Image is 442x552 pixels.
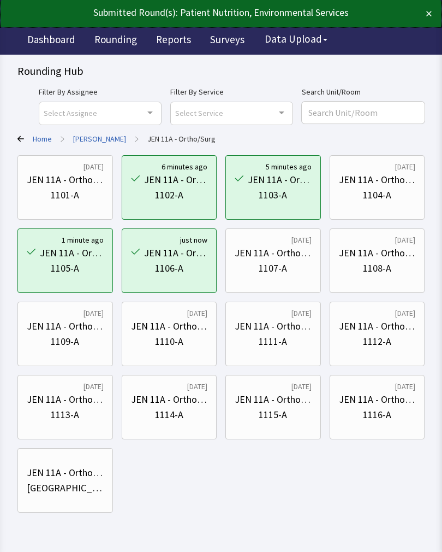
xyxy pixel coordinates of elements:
div: JEN 11A - Ortho/Surg [40,245,104,261]
div: 1101-A [51,187,79,203]
div: [DATE] [291,381,312,392]
div: [DATE] [395,308,415,319]
div: 6 minutes ago [162,161,207,172]
div: JEN 11A - Ortho/Surg [131,392,208,407]
div: 1 minute ago [62,234,104,245]
label: Filter By Assignee [39,85,162,98]
input: Search Unit/Room [302,102,425,124]
div: JEN 11A - Ortho/Surg [339,319,416,334]
div: [DATE] [395,381,415,392]
div: 1103-A [259,187,287,203]
div: JEN 11A - Ortho/Surg [339,392,416,407]
div: 1107-A [259,261,287,276]
div: JEN 11A - Ortho/Surg [235,392,312,407]
div: [DATE] [83,381,104,392]
div: JEN 11A - Ortho/Surg [248,172,312,187]
div: 1113-A [51,407,79,422]
div: 1110-A [155,334,183,349]
div: [DATE] [395,234,415,245]
div: Submitted Round(s): Patient Nutrition, Environmental Services [10,5,390,20]
div: [DATE] [187,381,207,392]
div: JEN 11A - Ortho/Surg [27,172,104,187]
div: [DATE] [83,161,104,172]
div: JEN 11A - Ortho/Surg [27,392,104,407]
button: Data Upload [258,29,334,49]
div: JEN 11A - Ortho/Surg [144,172,208,187]
a: Rounding [86,27,145,55]
div: 5 minutes ago [266,161,312,172]
a: Reports [148,27,199,55]
span: > [61,128,64,150]
div: JEN 11A - Ortho/Surg [235,319,312,334]
div: 1114-A [155,407,183,422]
div: 1111-A [259,334,287,349]
span: Select Service [175,107,223,119]
div: [DATE] [291,234,312,245]
div: 1102-A [155,187,183,203]
a: Home [33,133,52,144]
div: JEN 11A - Ortho/Surg [235,245,312,261]
a: JEN 11A - Ortho/Surg [147,133,216,144]
div: just now [180,234,207,245]
div: JEN 11A - Ortho/Surg [144,245,208,261]
div: 1106-A [155,261,183,276]
div: 1112-A [363,334,391,349]
div: 1109-A [51,334,79,349]
div: 1105-A [51,261,79,276]
label: Filter By Service [170,85,293,98]
div: JEN 11A - Ortho/Surg [131,319,208,334]
div: JEN 11A - Ortho/Surg [27,319,104,334]
div: [GEOGRAPHIC_DATA] [27,480,104,496]
a: Dashboard [19,27,83,55]
span: Select Assignee [44,107,97,119]
div: [DATE] [395,161,415,172]
a: Jennie Sealy [73,133,126,144]
div: 1116-A [363,407,391,422]
div: [DATE] [187,308,207,319]
div: JEN 11A - Ortho/Surg [27,465,104,480]
span: > [135,128,139,150]
div: [DATE] [83,308,104,319]
a: Surveys [202,27,253,55]
div: JEN 11A - Ortho/Surg [339,172,416,187]
div: 1104-A [363,187,391,203]
div: 1108-A [363,261,391,276]
div: [DATE] [291,308,312,319]
div: JEN 11A - Ortho/Surg [339,245,416,261]
div: Rounding Hub [17,63,425,79]
label: Search Unit/Room [302,85,425,98]
button: × [426,5,432,22]
div: 1115-A [259,407,287,422]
